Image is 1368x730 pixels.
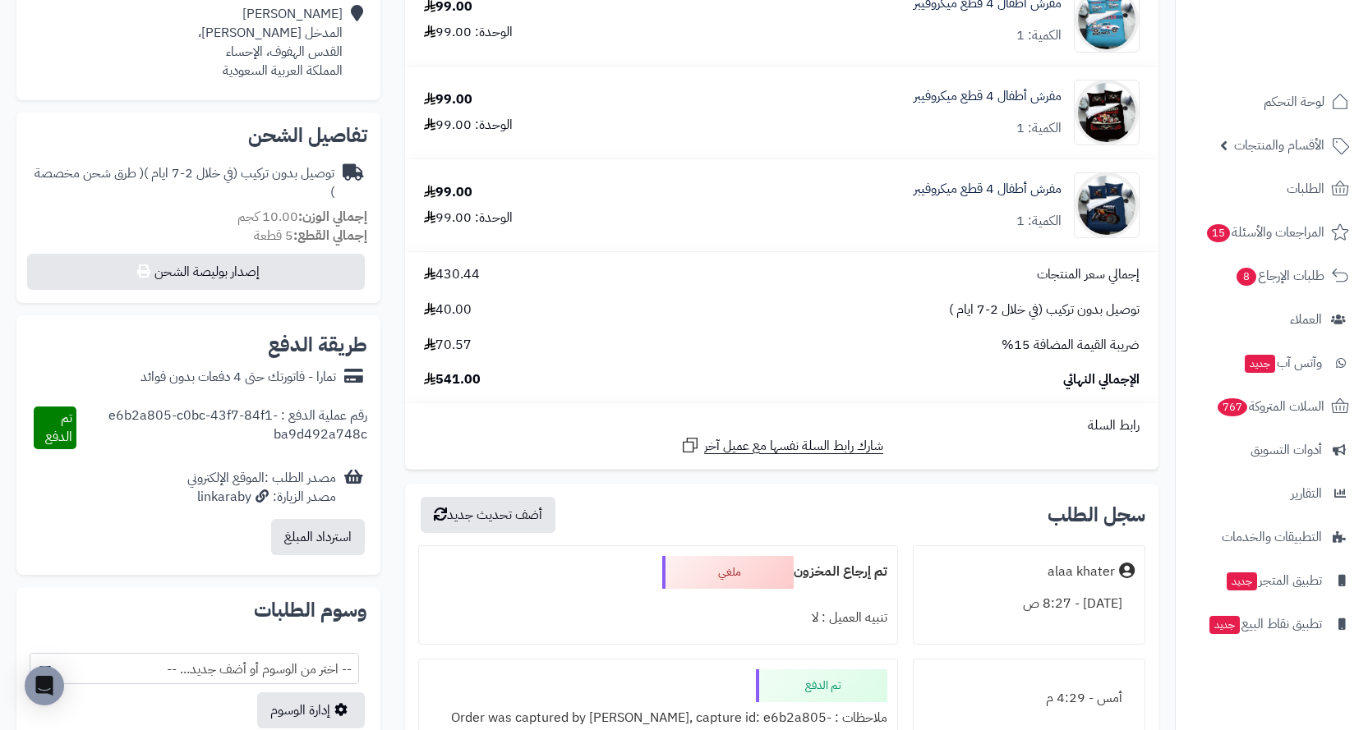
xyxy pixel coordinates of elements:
small: 5 قطعة [254,226,367,246]
div: الوحدة: 99.00 [424,23,513,42]
img: 1736335435-110203010078-90x90.jpg [1075,172,1139,238]
a: مفرش أطفال 4 قطع ميكروفيبر [914,180,1062,199]
span: تم الدفع [45,408,72,447]
span: جديد [1245,355,1275,373]
span: ضريبة القيمة المضافة 15% [1002,336,1140,355]
span: العملاء [1290,308,1322,331]
span: شارك رابط السلة نفسها مع عميل آخر [704,437,883,456]
span: الطلبات [1287,177,1324,200]
span: جديد [1209,616,1240,634]
h2: طريقة الدفع [268,335,367,355]
a: تطبيق المتجرجديد [1186,561,1358,600]
strong: إجمالي القطع: [293,226,367,246]
div: Open Intercom Messenger [25,666,64,705]
span: التطبيقات والخدمات [1222,526,1322,549]
div: 99.00 [424,183,472,202]
a: التطبيقات والخدمات [1186,517,1358,557]
img: 1736335372-110203010076-90x90.jpg [1075,80,1139,145]
div: [DATE] - 8:27 ص [924,588,1135,620]
button: إصدار بوليصة الشحن [27,254,365,290]
div: alaa khater [1048,562,1115,581]
small: 10.00 كجم [237,207,367,227]
h2: تفاصيل الشحن [30,126,367,145]
a: المراجعات والأسئلة15 [1186,213,1358,252]
span: التقارير [1291,482,1322,505]
a: وآتس آبجديد [1186,343,1358,383]
a: شارك رابط السلة نفسها مع عميل آخر [680,435,883,456]
a: لوحة التحكم [1186,82,1358,122]
span: المراجعات والأسئلة [1205,221,1324,244]
div: الوحدة: 99.00 [424,209,513,227]
span: لوحة التحكم [1264,90,1324,113]
div: تم الدفع [756,669,887,702]
strong: إجمالي الوزن: [298,207,367,227]
span: الأقسام والمنتجات [1234,134,1324,157]
span: إجمالي سعر المنتجات [1037,265,1140,284]
span: 70.57 [424,336,472,355]
div: أمس - 4:29 م [924,682,1135,714]
div: مصدر الطلب :الموقع الإلكتروني [187,469,336,507]
span: 40.00 [424,301,472,319]
a: تطبيق نقاط البيعجديد [1186,604,1358,644]
div: [PERSON_NAME] المدخل [PERSON_NAME]، القدس الهفوف، الإحساء المملكة العربية السعودية [198,5,343,80]
span: -- اختر من الوسوم أو أضف جديد... -- [30,653,359,684]
span: تطبيق نقاط البيع [1208,613,1322,636]
b: تم إرجاع المخزون [794,562,887,581]
div: 99.00 [424,90,472,109]
button: أضف تحديث جديد [421,497,555,533]
a: أدوات التسويق [1186,430,1358,470]
span: وآتس آب [1243,351,1322,374]
span: السلات المتروكة [1216,395,1324,418]
span: 430.44 [424,265,480,284]
h3: سجل الطلب [1048,505,1145,525]
span: توصيل بدون تركيب (في خلال 2-7 ايام ) [949,301,1140,319]
a: السلات المتروكة767 [1186,387,1358,426]
span: 541.00 [424,370,481,389]
span: ( طرق شحن مخصصة ) [35,163,334,202]
span: تطبيق المتجر [1225,569,1322,592]
div: ملغي [662,556,794,589]
a: التقارير [1186,474,1358,513]
span: 15 [1207,224,1230,242]
span: 8 [1237,268,1256,286]
div: الكمية: 1 [1016,119,1062,138]
div: رابط السلة [412,416,1152,435]
a: إدارة الوسوم [257,692,365,728]
span: أدوات التسويق [1251,438,1322,461]
div: تمارا - فاتورتك حتى 4 دفعات بدون فوائد [140,368,336,387]
a: مفرش أطفال 4 قطع ميكروفيبر [914,87,1062,106]
div: مصدر الزيارة: linkaraby [187,488,336,507]
span: جديد [1227,572,1257,590]
div: الكمية: 1 [1016,212,1062,231]
div: الوحدة: 99.00 [424,116,513,135]
button: استرداد المبلغ [271,519,365,555]
a: طلبات الإرجاع8 [1186,256,1358,296]
div: تنبيه العميل : لا [429,602,887,634]
img: logo-2.png [1256,41,1352,76]
span: طلبات الإرجاع [1235,264,1324,287]
div: رقم عملية الدفع : e6b2a805-c0bc-43f7-84f1-ba9d492a748c [76,406,367,449]
span: -- اختر من الوسوم أو أضف جديد... -- [30,654,358,685]
a: العملاء [1186,300,1358,339]
a: الطلبات [1186,169,1358,209]
h2: وسوم الطلبات [30,600,367,620]
div: الكمية: 1 [1016,26,1062,45]
span: الإجمالي النهائي [1063,370,1140,389]
div: توصيل بدون تركيب (في خلال 2-7 ايام ) [30,164,334,202]
span: 767 [1218,398,1247,416]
